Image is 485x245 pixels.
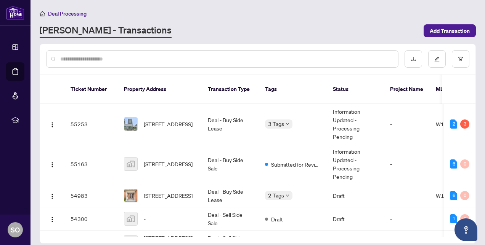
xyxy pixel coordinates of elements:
span: Deal Processing [48,10,87,17]
td: 55253 [64,104,118,144]
span: Add Transaction [430,25,470,37]
td: Deal - Buy Side Lease [202,104,259,144]
img: Logo [49,122,55,128]
div: 0 [460,191,469,200]
span: down [286,122,289,126]
div: 1 [450,214,457,223]
button: Logo [46,213,58,225]
button: Open asap [454,218,477,241]
th: Tags [259,75,327,104]
div: 0 [460,159,469,169]
div: 6 [450,191,457,200]
span: edit [434,56,440,62]
div: 2 [450,119,457,129]
div: 3 [460,119,469,129]
td: Information Updated - Processing Pending [327,144,384,184]
span: 3 Tags [268,119,284,128]
span: [STREET_ADDRESS] [144,191,193,200]
td: 55163 [64,144,118,184]
td: Information Updated - Processing Pending [327,104,384,144]
button: Logo [46,158,58,170]
span: down [286,194,289,197]
button: Logo [46,189,58,202]
span: 2 Tags [268,191,284,200]
a: [PERSON_NAME] - Transactions [40,24,172,38]
th: MLS # [430,75,475,104]
img: thumbnail-img [124,212,137,225]
button: edit [428,50,446,68]
td: - [384,104,430,144]
div: 0 [460,214,469,223]
td: - [384,184,430,207]
button: Logo [46,118,58,130]
span: [STREET_ADDRESS] [144,120,193,128]
th: Transaction Type [202,75,259,104]
td: Deal - Sell Side Sale [202,207,259,231]
td: Deal - Buy Side Lease [202,184,259,207]
th: Ticket Number [64,75,118,104]
img: thumbnail-img [124,157,137,170]
button: Add Transaction [424,24,476,37]
span: [STREET_ADDRESS] [144,160,193,168]
img: Logo [49,216,55,223]
span: Submitted for Review [271,160,321,169]
th: Property Address [118,75,202,104]
span: SO [11,224,20,235]
img: logo [6,6,24,20]
span: Draft [271,215,283,223]
span: W12368317 [436,121,468,127]
span: - [144,215,146,223]
td: 54983 [64,184,118,207]
img: thumbnail-img [124,118,137,130]
td: Draft [327,184,384,207]
span: home [40,11,45,16]
th: Status [327,75,384,104]
img: thumbnail-img [124,189,137,202]
span: W12281634 [436,192,468,199]
th: Project Name [384,75,430,104]
img: Logo [49,193,55,199]
td: - [384,144,430,184]
img: Logo [49,162,55,168]
div: 6 [450,159,457,169]
span: filter [458,56,463,62]
td: Deal - Buy Side Sale [202,144,259,184]
button: filter [452,50,469,68]
span: download [411,56,416,62]
button: download [405,50,422,68]
td: - [384,207,430,231]
td: 54300 [64,207,118,231]
td: Draft [327,207,384,231]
